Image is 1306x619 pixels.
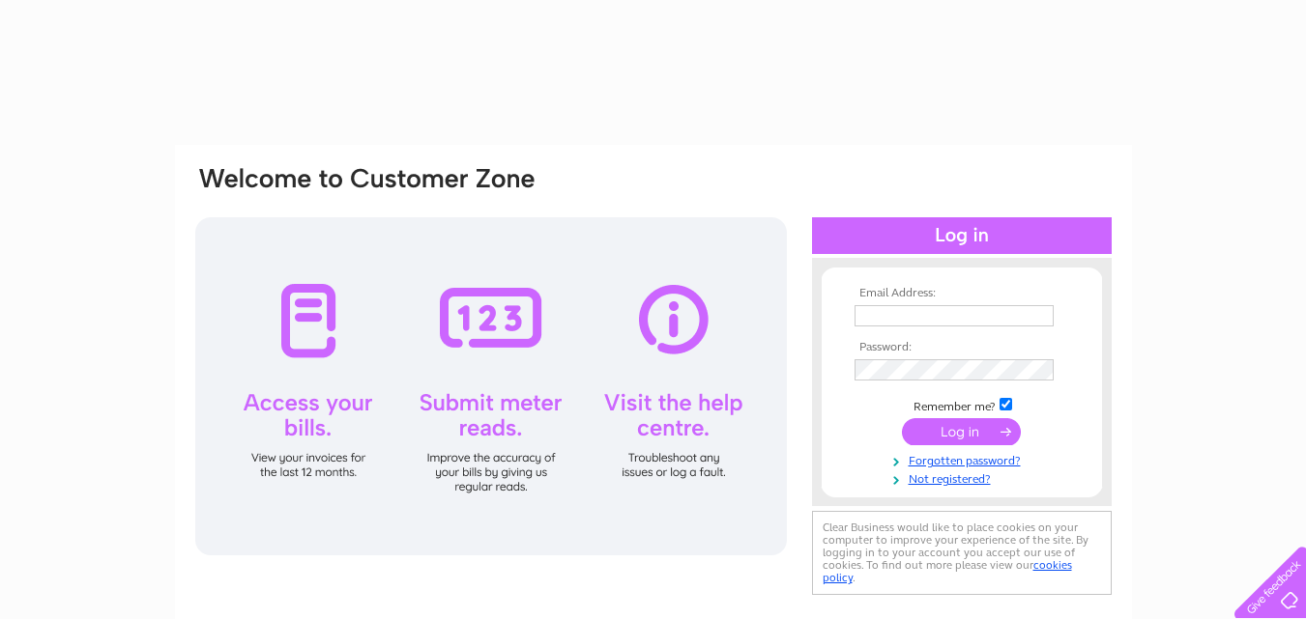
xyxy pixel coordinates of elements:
[855,450,1074,468] a: Forgotten password?
[850,341,1074,354] th: Password:
[812,511,1112,595] div: Clear Business would like to place cookies on your computer to improve your experience of the sit...
[850,287,1074,300] th: Email Address:
[902,418,1021,445] input: Submit
[855,468,1074,487] a: Not registered?
[823,558,1072,584] a: cookies policy
[850,395,1074,414] td: Remember me?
